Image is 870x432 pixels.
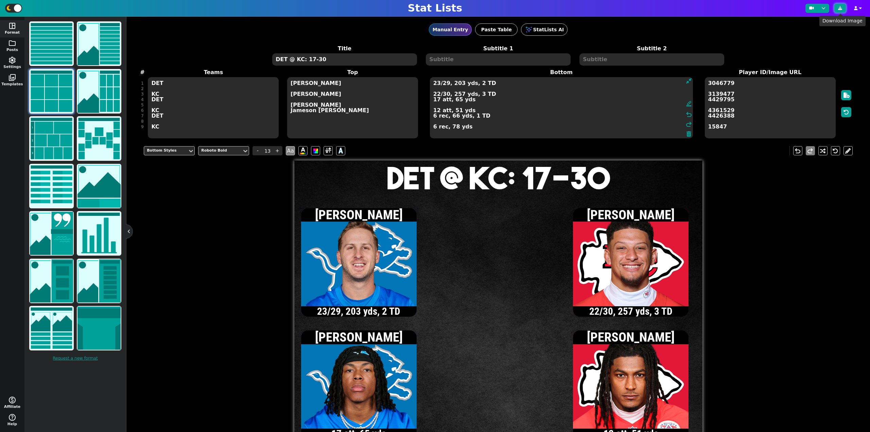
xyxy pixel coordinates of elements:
img: matchup [77,165,121,208]
span: redo [806,147,814,155]
img: chart [77,212,121,255]
span: monetization_on [8,396,16,404]
span: A [338,145,343,156]
label: Title [268,45,421,53]
button: undo [793,146,802,155]
label: Subtitle 1 [421,45,575,53]
img: comparison [30,307,73,350]
div: 8 [141,119,144,124]
span: undo [685,110,693,119]
img: bracket [77,117,121,160]
span: photo_library [8,73,16,82]
span: format_ink_highlighter [686,101,692,109]
textarea: DET KC DET KC DET KC [148,77,279,138]
span: [PERSON_NAME] [587,207,675,222]
label: # [140,68,144,76]
span: Aa [286,146,295,155]
span: 22/30, 257 yds, 3 TD [576,307,686,316]
span: undo [794,147,802,155]
label: Subtitle 2 [575,45,729,53]
img: news/quote [30,212,73,255]
button: redo [806,146,815,155]
img: scores [30,165,73,208]
span: [PERSON_NAME] [315,329,403,345]
h1: DET @ KC: 17-30 [294,162,702,193]
div: 9 [141,124,144,129]
label: Player ID/Image URL [700,68,840,76]
img: jersey [77,307,121,350]
span: settings [8,56,16,64]
span: 23/29, 203 yds, 2 TD [304,307,414,316]
div: 2 [141,86,144,91]
img: tier [30,117,73,160]
img: list with image [77,22,121,65]
div: Roboto Bold [201,148,239,154]
img: grid with image [77,70,121,113]
img: list [30,22,73,65]
div: 7 [141,113,144,119]
h1: Stat Lists [408,2,462,14]
a: Request a new format [28,352,123,365]
button: Paste Table [475,23,518,36]
button: Manual Entry [429,23,472,36]
textarea: DET @ KC: 17-30 [272,53,417,66]
img: highlight [30,259,73,303]
label: Bottom [422,68,700,76]
label: Top [283,68,422,76]
div: 6 [141,108,144,113]
div: 4 [141,97,144,102]
span: [PERSON_NAME] [315,207,403,222]
span: space_dashboard [8,22,16,30]
textarea: [PERSON_NAME] [PERSON_NAME] [PERSON_NAME] Jameson [PERSON_NAME] [287,77,418,138]
img: grid [30,70,73,113]
div: 1 [141,81,144,86]
span: - [253,146,263,155]
span: [PERSON_NAME] [587,329,675,345]
span: folder [8,39,16,47]
div: 3 [141,91,144,97]
span: help [8,413,16,421]
button: StatLists AI [521,23,568,36]
div: 5 [141,102,144,108]
label: Teams [144,68,283,76]
span: redo [685,120,693,128]
textarea: 23/29, 203 yds, 2 TD 22/30, 257 yds, 3 TD 17 att, 65 yds 12 att, 51 yds 6 rec, 66 yds, 1 TD 6 rec... [430,77,693,138]
textarea: 3046779 3139477 4429795 4361529 4426388 15847 [705,77,836,138]
span: + [272,146,282,155]
div: Bottom Styles [147,148,185,154]
img: lineup [77,259,121,303]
